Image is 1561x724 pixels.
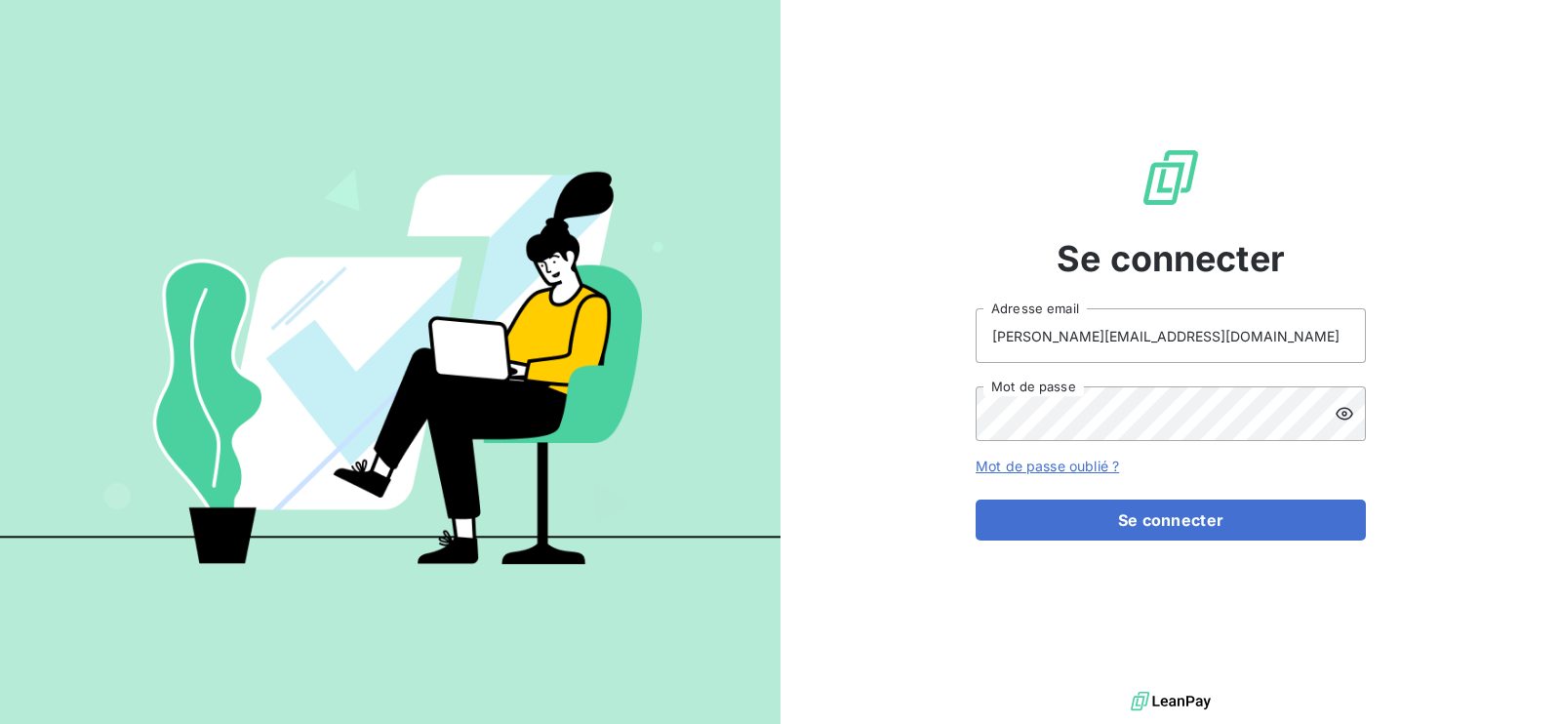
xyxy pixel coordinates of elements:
[976,458,1119,474] a: Mot de passe oublié ?
[976,500,1366,541] button: Se connecter
[1057,232,1285,285] span: Se connecter
[976,308,1366,363] input: placeholder
[1131,687,1211,716] img: logo
[1140,146,1202,209] img: Logo LeanPay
